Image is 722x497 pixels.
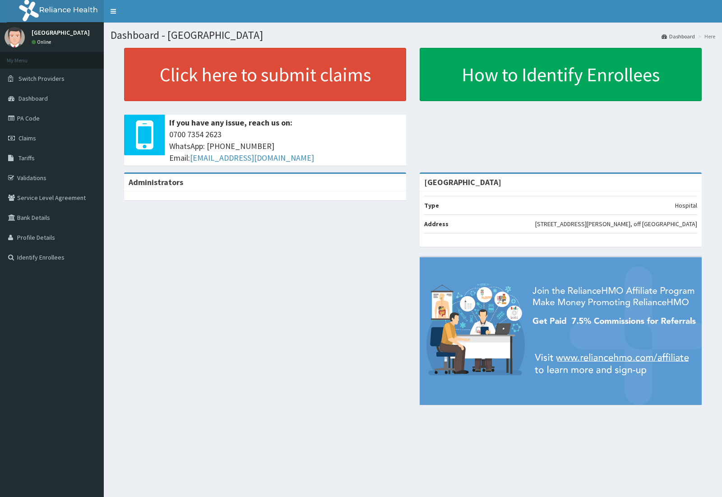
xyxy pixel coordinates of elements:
img: provider-team-banner.png [420,257,702,405]
h1: Dashboard - [GEOGRAPHIC_DATA] [111,29,715,41]
p: Hospital [675,201,697,210]
img: User Image [5,27,25,47]
p: [STREET_ADDRESS][PERSON_NAME], off [GEOGRAPHIC_DATA] [535,219,697,228]
span: 0700 7354 2623 WhatsApp: [PHONE_NUMBER] Email: [169,129,402,163]
b: If you have any issue, reach us on: [169,117,292,128]
a: Online [32,39,53,45]
span: Tariffs [19,154,35,162]
a: Click here to submit claims [124,48,406,101]
b: Address [424,220,449,228]
span: Dashboard [19,94,48,102]
b: Type [424,201,439,209]
span: Switch Providers [19,74,65,83]
a: Dashboard [662,33,695,40]
li: Here [696,33,715,40]
a: How to Identify Enrollees [420,48,702,101]
a: [EMAIL_ADDRESS][DOMAIN_NAME] [190,153,314,163]
p: [GEOGRAPHIC_DATA] [32,29,90,36]
span: Claims [19,134,36,142]
strong: [GEOGRAPHIC_DATA] [424,177,501,187]
b: Administrators [129,177,183,187]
